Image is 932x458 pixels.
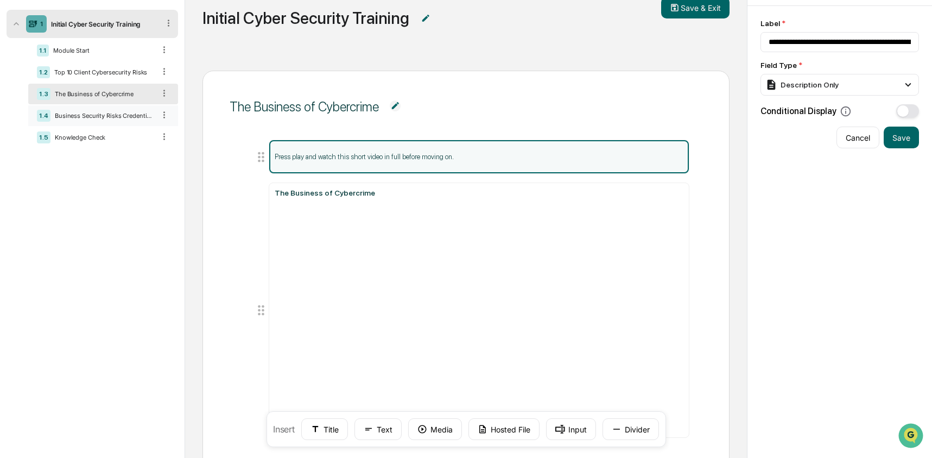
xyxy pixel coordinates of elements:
[603,418,659,440] button: Divider
[185,86,198,99] button: Start new chat
[50,90,155,98] div: The Business of Cybercrime
[50,112,155,120] div: Business Security Risks Credential Attacks & Account Takeover Explained
[37,45,49,57] div: 1.1
[74,133,139,152] a: 🗄️Attestations
[275,153,684,161] p: Press play and watch this short video in full before moving on.
[266,411,665,447] div: Insert
[11,138,20,147] div: 🖐️
[275,202,684,432] iframe: Vimeo video player
[37,110,50,122] div: 1.4
[40,20,43,28] div: 1
[301,418,348,440] button: Title
[11,83,30,103] img: 1746055101610-c473b297-6a78-478c-a979-82029cc54cd1
[22,137,70,148] span: Preclearance
[468,418,540,440] button: Hosted File
[11,23,198,40] p: How can we help?
[108,184,131,192] span: Pylon
[37,66,50,78] div: 1.2
[354,418,402,440] button: Text
[7,133,74,152] a: 🖐️Preclearance
[230,99,379,115] div: The Business of Cybercrime
[408,418,462,440] button: Media
[275,189,684,197] div: The Business of Cybercrime
[37,88,50,100] div: 1.3
[37,94,137,103] div: We're available if you need us!
[884,127,919,148] button: Save
[760,61,919,70] div: Field Type
[37,131,50,143] div: 1.5
[897,422,927,451] iframe: Open customer support
[77,184,131,192] a: Powered byPylon
[836,127,879,148] button: Cancel
[37,83,178,94] div: Start new chat
[760,19,919,28] div: Label
[760,105,852,117] div: Conditional Display
[202,8,409,28] div: Initial Cyber Security Training
[22,158,68,168] span: Data Lookup
[546,418,596,440] button: Input
[49,47,155,54] div: Module Start
[269,140,689,173] div: Press play and watch this short video in full before moving on.
[47,20,159,28] div: Initial Cyber Security Training
[79,138,87,147] div: 🗄️
[390,101,401,111] img: Additional Document Icon
[7,153,73,173] a: 🔎Data Lookup
[50,68,155,76] div: Top 10 Client Cybersecurity Risks
[50,134,155,141] div: Knowledge Check
[420,13,431,24] img: Additional Document Icon
[11,159,20,167] div: 🔎
[269,183,689,437] div: The Business of Cybercrime
[90,137,135,148] span: Attestations
[765,79,839,91] div: Description Only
